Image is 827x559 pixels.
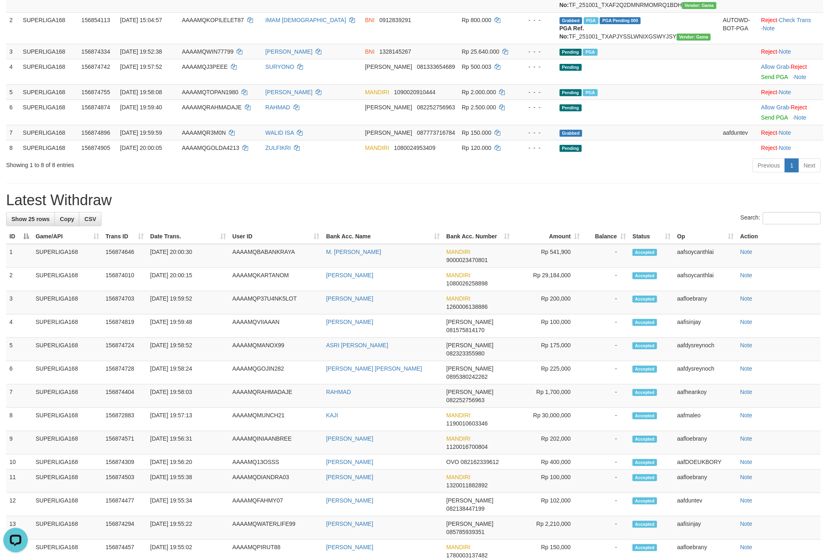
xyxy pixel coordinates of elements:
[229,493,323,516] td: AAAAMQFAHMY07
[674,268,737,291] td: aafsoycanthlai
[740,521,752,527] a: Note
[6,338,32,361] td: 5
[380,48,411,55] span: Copy 1328145267 to clipboard
[81,17,110,23] span: 156854113
[446,350,484,357] span: Copy 082323355980 to clipboard
[446,280,488,287] span: Copy 1080026258898 to clipboard
[513,338,583,361] td: Rp 175,000
[462,145,491,151] span: Rp 120.000
[3,3,28,28] button: Open LiveChat chat widget
[682,2,716,9] span: Vendor URL: https://trx31.1velocity.biz
[740,319,752,325] a: Note
[740,497,752,504] a: Note
[6,493,32,516] td: 12
[32,361,102,385] td: SUPERLIGA168
[6,470,32,493] td: 11
[763,25,775,32] a: Note
[443,229,513,244] th: Bank Acc. Number: activate to sort column ascending
[182,48,233,55] span: AAAAMQWIN77799
[446,319,493,325] span: [PERSON_NAME]
[513,229,583,244] th: Amount: activate to sort column ascending
[513,315,583,338] td: Rp 100,000
[32,291,102,315] td: SUPERLIGA168
[462,104,496,111] span: Rp 2.500.000
[102,338,147,361] td: 156874724
[600,17,641,24] span: PGA Pending
[633,366,657,373] span: Accepted
[6,431,32,455] td: 9
[761,63,789,70] a: Allow Grab
[560,104,582,111] span: Pending
[182,145,239,151] span: AAAAMQGOLDA4213
[761,63,791,70] span: ·
[761,129,777,136] a: Reject
[147,408,229,431] td: [DATE] 19:57:13
[229,244,323,268] td: AAAAMQBABANKRAYA
[740,544,752,550] a: Note
[182,63,228,70] span: AAAAMQJ3PEEE
[633,249,657,256] span: Accepted
[446,444,488,450] span: Copy 1120016700804 to clipboard
[102,408,147,431] td: 156872883
[102,431,147,455] td: 156874571
[583,244,629,268] td: -
[779,145,791,151] a: Note
[519,88,553,96] div: - - -
[147,455,229,470] td: [DATE] 19:56:20
[794,114,807,121] a: Note
[229,385,323,408] td: AAAAMQRAHMADAJE
[560,89,582,96] span: Pending
[6,192,821,208] h1: Latest Withdraw
[147,229,229,244] th: Date Trans.: activate to sort column ascending
[519,48,553,56] div: - - -
[556,12,720,44] td: TF_251001_TXAPJYSSLWNIXGSWYJSY
[761,114,788,121] a: Send PGA
[182,89,238,95] span: AAAAMQTOPAN1980
[758,125,823,140] td: ·
[446,435,470,442] span: MANDIRI
[583,338,629,361] td: -
[6,140,20,155] td: 8
[326,497,373,504] a: [PERSON_NAME]
[519,103,553,111] div: - - -
[560,25,584,40] b: PGA Ref. No:
[674,229,737,244] th: Op: activate to sort column ascending
[583,229,629,244] th: Balance: activate to sort column ascending
[32,493,102,516] td: SUPERLIGA168
[446,272,470,278] span: MANDIRI
[147,315,229,338] td: [DATE] 19:59:48
[182,17,244,23] span: AAAAMQKOPILELET87
[102,268,147,291] td: 156874010
[752,158,785,172] a: Previous
[785,158,799,172] a: 1
[147,431,229,455] td: [DATE] 19:56:31
[674,431,737,455] td: aafloebrany
[32,470,102,493] td: SUPERLIGA168
[84,216,96,222] span: CSV
[6,229,32,244] th: ID: activate to sort column descending
[6,268,32,291] td: 2
[761,48,777,55] a: Reject
[583,315,629,338] td: -
[633,296,657,303] span: Accepted
[265,63,294,70] a: SURYONO
[740,249,752,255] a: Note
[674,291,737,315] td: aafloebrany
[513,361,583,385] td: Rp 225,000
[229,268,323,291] td: AAAAMQKARTANOM
[147,470,229,493] td: [DATE] 19:55:38
[326,389,351,395] a: RAHMAD
[633,319,657,326] span: Accepted
[674,493,737,516] td: aafduntev
[229,315,323,338] td: AAAAMQVIIAAAN
[102,229,147,244] th: Trans ID: activate to sort column ascending
[11,216,50,222] span: Show 25 rows
[740,435,752,442] a: Note
[380,17,411,23] span: Copy 0912839291 to clipboard
[446,303,488,310] span: Copy 1260006138886 to clipboard
[674,315,737,338] td: aafisinjay
[6,158,339,169] div: Showing 1 to 8 of 8 entries
[513,244,583,268] td: Rp 541,900
[758,140,823,155] td: ·
[633,412,657,419] span: Accepted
